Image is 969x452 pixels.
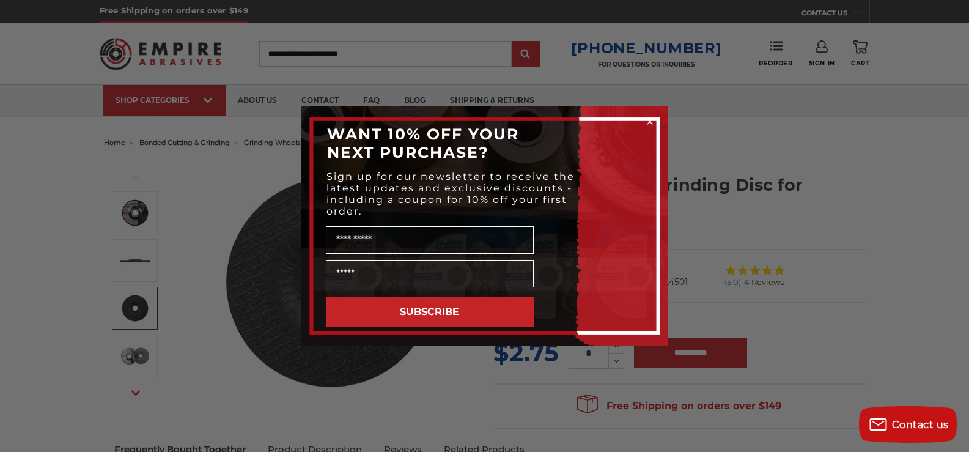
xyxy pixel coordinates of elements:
[327,125,519,161] span: WANT 10% OFF YOUR NEXT PURCHASE?
[644,116,656,128] button: Close dialog
[326,260,534,287] input: Email
[859,406,957,443] button: Contact us
[326,171,575,217] span: Sign up for our newsletter to receive the latest updates and exclusive discounts - including a co...
[326,297,534,327] button: SUBSCRIBE
[892,419,949,431] span: Contact us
